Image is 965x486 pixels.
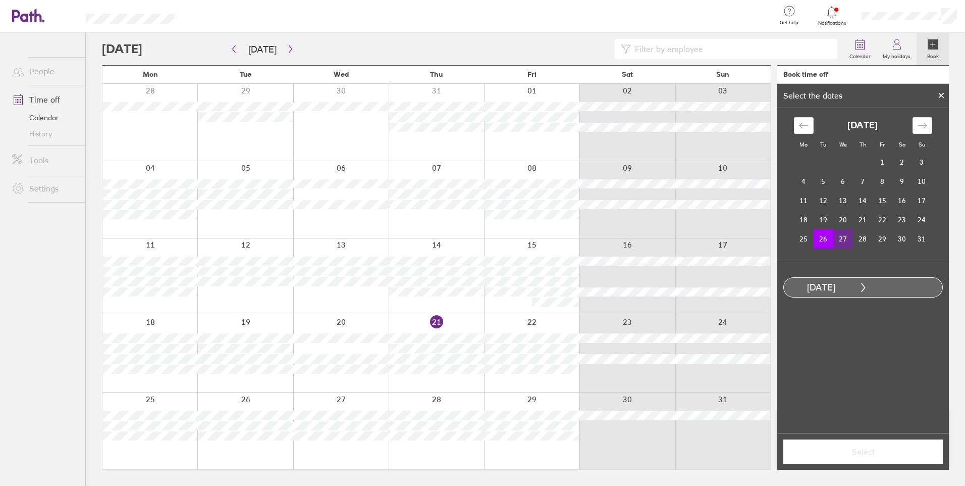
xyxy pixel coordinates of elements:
a: Calendar [843,33,877,65]
td: Choose Monday, August 4, 2025 as your check-out date. It’s available. [794,172,814,191]
small: Tu [820,141,826,148]
td: Choose Tuesday, August 5, 2025 as your check-out date. It’s available. [814,172,833,191]
div: Move forward to switch to the next month. [913,117,932,134]
td: Choose Wednesday, August 27, 2025 as your check-out date. It’s available. [833,229,853,249]
td: Choose Sunday, August 17, 2025 as your check-out date. It’s available. [912,191,932,210]
td: Choose Wednesday, August 6, 2025 as your check-out date. It’s available. [833,172,853,191]
small: Su [919,141,925,148]
td: Choose Saturday, August 16, 2025 as your check-out date. It’s available. [892,191,912,210]
td: Choose Monday, August 25, 2025 as your check-out date. It’s available. [794,229,814,249]
input: Filter by employee [631,39,831,59]
td: Choose Tuesday, August 19, 2025 as your check-out date. It’s available. [814,210,833,229]
td: Choose Saturday, August 2, 2025 as your check-out date. It’s available. [892,153,912,172]
td: Choose Friday, August 1, 2025 as your check-out date. It’s available. [873,153,892,172]
td: Choose Friday, August 15, 2025 as your check-out date. It’s available. [873,191,892,210]
div: Book time off [783,70,828,78]
a: Tools [4,150,85,170]
td: Choose Sunday, August 24, 2025 as your check-out date. It’s available. [912,210,932,229]
div: [DATE] [784,282,859,293]
small: Sa [899,141,905,148]
td: Choose Monday, August 11, 2025 as your check-out date. It’s available. [794,191,814,210]
span: Mon [143,70,158,78]
td: Selected as start date. Tuesday, August 26, 2025 [814,229,833,249]
td: Choose Monday, August 18, 2025 as your check-out date. It’s available. [794,210,814,229]
span: Tue [240,70,251,78]
label: Book [921,51,945,60]
span: Select [790,447,936,456]
td: Choose Sunday, August 10, 2025 as your check-out date. It’s available. [912,172,932,191]
a: Book [917,33,949,65]
button: [DATE] [240,41,285,58]
small: Fr [880,141,885,148]
a: History [4,126,85,142]
td: Choose Saturday, August 23, 2025 as your check-out date. It’s available. [892,210,912,229]
a: Calendar [4,110,85,126]
span: Sun [716,70,729,78]
a: Settings [4,178,85,199]
small: Th [860,141,866,148]
a: My holidays [877,33,917,65]
td: Choose Friday, August 8, 2025 as your check-out date. It’s available. [873,172,892,191]
span: Get help [773,20,806,26]
td: Choose Friday, August 22, 2025 as your check-out date. It’s available. [873,210,892,229]
td: Choose Tuesday, August 12, 2025 as your check-out date. It’s available. [814,191,833,210]
td: Choose Saturday, August 30, 2025 as your check-out date. It’s available. [892,229,912,249]
td: Choose Sunday, August 31, 2025 as your check-out date. It’s available. [912,229,932,249]
a: Notifications [816,5,848,26]
td: Choose Friday, August 29, 2025 as your check-out date. It’s available. [873,229,892,249]
div: Select the dates [777,91,848,100]
span: Sat [622,70,633,78]
span: Fri [527,70,537,78]
a: People [4,61,85,81]
div: Move backward to switch to the previous month. [794,117,814,134]
div: Calendar [783,108,943,261]
td: Choose Wednesday, August 20, 2025 as your check-out date. It’s available. [833,210,853,229]
td: Choose Sunday, August 3, 2025 as your check-out date. It’s available. [912,153,932,172]
label: Calendar [843,51,877,60]
small: Mo [799,141,808,148]
td: Choose Thursday, August 7, 2025 as your check-out date. It’s available. [853,172,873,191]
td: Choose Saturday, August 9, 2025 as your check-out date. It’s available. [892,172,912,191]
span: Thu [430,70,443,78]
strong: [DATE] [847,120,878,131]
span: Wed [334,70,349,78]
td: Choose Thursday, August 21, 2025 as your check-out date. It’s available. [853,210,873,229]
small: We [839,141,847,148]
a: Time off [4,89,85,110]
td: Choose Thursday, August 28, 2025 as your check-out date. It’s available. [853,229,873,249]
td: Choose Wednesday, August 13, 2025 as your check-out date. It’s available. [833,191,853,210]
td: Choose Thursday, August 14, 2025 as your check-out date. It’s available. [853,191,873,210]
span: Notifications [816,20,848,26]
label: My holidays [877,51,917,60]
button: Select [783,440,943,464]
